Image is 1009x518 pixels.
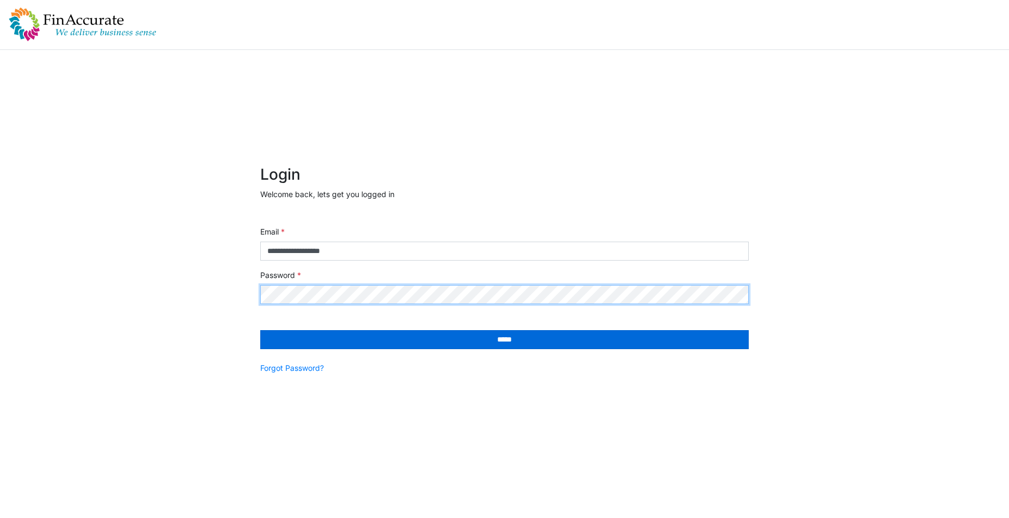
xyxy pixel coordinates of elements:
a: Forgot Password? [260,362,324,374]
img: spp logo [9,7,156,42]
h2: Login [260,166,749,184]
label: Email [260,226,285,237]
p: Welcome back, lets get you logged in [260,188,749,200]
label: Password [260,269,301,281]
